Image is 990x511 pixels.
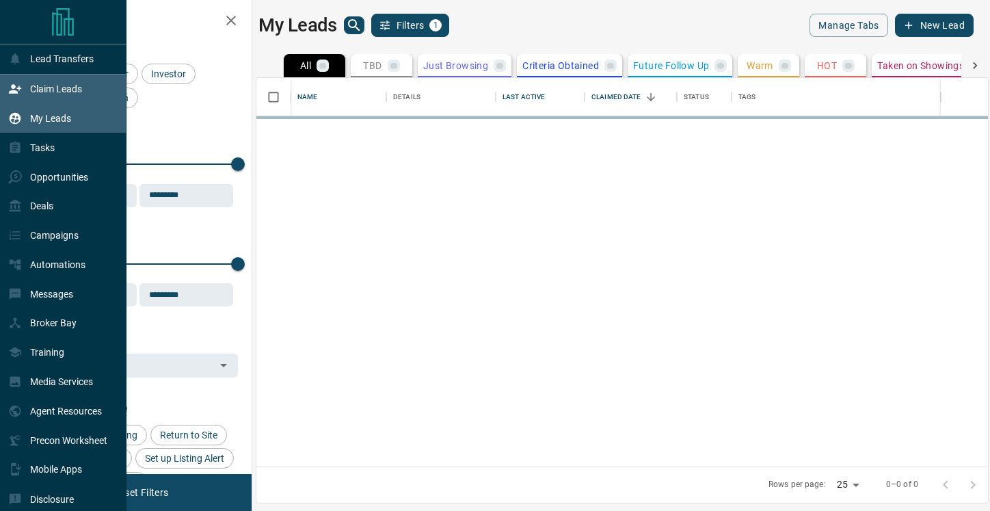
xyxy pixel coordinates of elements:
[142,64,196,84] div: Investor
[363,61,382,70] p: TBD
[895,14,974,37] button: New Lead
[503,78,545,116] div: Last Active
[496,78,585,116] div: Last Active
[135,448,234,469] div: Set up Listing Alert
[258,14,337,36] h1: My Leads
[591,78,641,116] div: Claimed Date
[386,78,496,116] div: Details
[641,88,660,107] button: Sort
[585,78,677,116] div: Claimed Date
[300,61,311,70] p: All
[146,68,191,79] span: Investor
[393,78,420,116] div: Details
[677,78,732,116] div: Status
[522,61,599,70] p: Criteria Obtained
[877,61,964,70] p: Taken on Showings
[810,14,887,37] button: Manage Tabs
[817,61,837,70] p: HOT
[423,61,488,70] p: Just Browsing
[886,479,918,490] p: 0–0 of 0
[732,78,941,116] div: Tags
[150,425,227,445] div: Return to Site
[633,61,709,70] p: Future Follow Up
[738,78,756,116] div: Tags
[431,21,440,30] span: 1
[104,481,177,504] button: Reset Filters
[684,78,709,116] div: Status
[44,14,238,30] h2: Filters
[155,430,222,441] span: Return to Site
[344,16,364,34] button: search button
[831,475,864,495] div: 25
[214,356,233,375] button: Open
[140,453,229,464] span: Set up Listing Alert
[297,78,318,116] div: Name
[768,479,826,490] p: Rows per page:
[371,14,450,37] button: Filters1
[291,78,386,116] div: Name
[747,61,773,70] p: Warm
